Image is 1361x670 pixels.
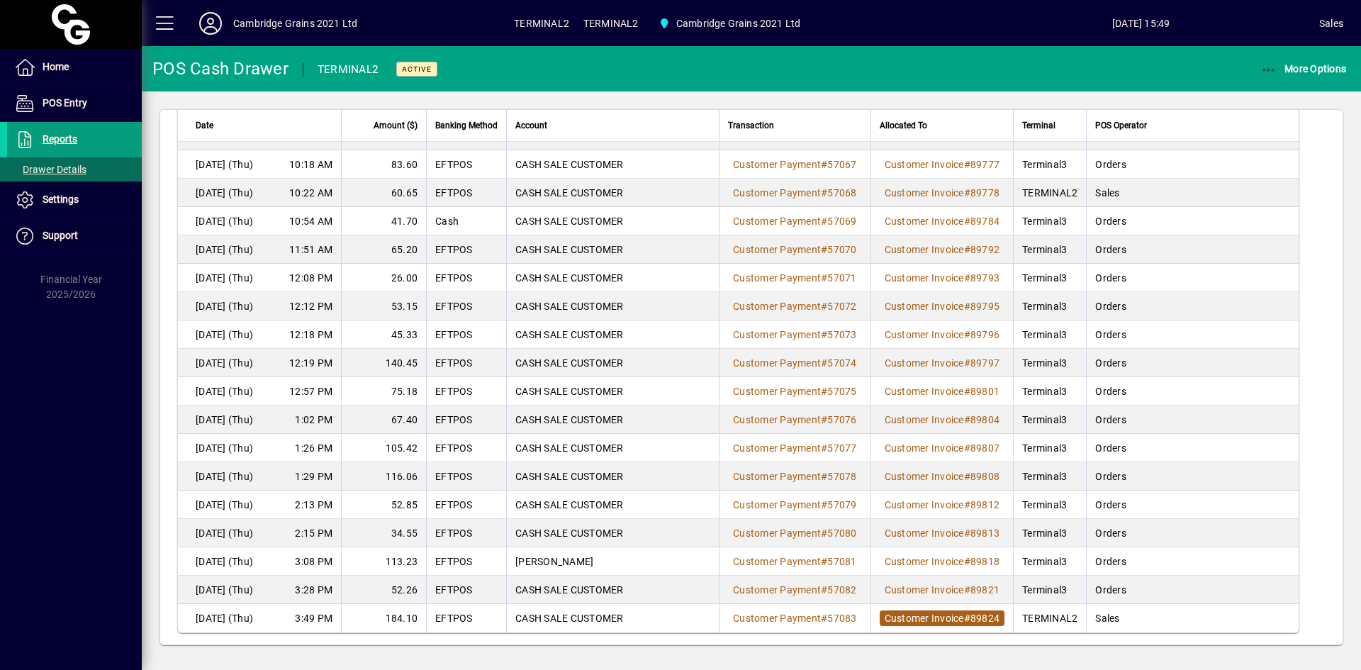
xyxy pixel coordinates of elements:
[827,187,856,199] span: 57068
[827,414,856,425] span: 57076
[515,118,547,133] span: Account
[970,613,999,624] span: 89824
[7,218,142,254] a: Support
[426,491,506,519] td: EFTPOS
[295,583,332,597] span: 3:28 PM
[885,187,964,199] span: Customer Invoice
[885,272,964,284] span: Customer Invoice
[885,556,964,567] span: Customer Invoice
[43,230,78,241] span: Support
[964,159,970,170] span: #
[341,179,426,207] td: 60.65
[821,442,827,454] span: #
[964,386,970,397] span: #
[728,554,862,569] a: Customer Payment#57081
[295,469,332,484] span: 1:29 PM
[880,213,1005,229] a: Customer Invoice#89784
[506,406,719,434] td: CASH SALE CUSTOMER
[880,270,1005,286] a: Customer Invoice#89793
[970,216,999,227] span: 89784
[426,207,506,235] td: Cash
[880,469,1005,484] a: Customer Invoice#89808
[1013,207,1086,235] td: Terminal3
[964,527,970,539] span: #
[880,157,1005,172] a: Customer Invoice#89777
[1086,207,1299,235] td: Orders
[196,498,253,512] span: [DATE] (Thu)
[1013,292,1086,320] td: Terminal3
[970,414,999,425] span: 89804
[880,298,1005,314] a: Customer Invoice#89795
[880,525,1005,541] a: Customer Invoice#89813
[1086,235,1299,264] td: Orders
[435,118,498,133] span: Banking Method
[1013,406,1086,434] td: Terminal3
[821,414,827,425] span: #
[506,462,719,491] td: CASH SALE CUSTOMER
[426,292,506,320] td: EFTPOS
[196,583,253,597] span: [DATE] (Thu)
[880,185,1005,201] a: Customer Invoice#89778
[43,133,77,145] span: Reports
[733,187,821,199] span: Customer Payment
[728,355,862,371] a: Customer Payment#57074
[1086,150,1299,179] td: Orders
[821,329,827,340] span: #
[289,186,332,200] span: 10:22 AM
[880,582,1005,598] a: Customer Invoice#89821
[733,386,821,397] span: Customer Payment
[295,498,332,512] span: 2:13 PM
[341,547,426,576] td: 113.23
[880,327,1005,342] a: Customer Invoice#89796
[1013,349,1086,377] td: Terminal3
[1013,264,1086,292] td: Terminal3
[341,264,426,292] td: 26.00
[295,413,332,427] span: 1:02 PM
[289,214,332,228] span: 10:54 AM
[426,519,506,547] td: EFTPOS
[728,610,862,626] a: Customer Payment#57083
[970,159,999,170] span: 89777
[733,414,821,425] span: Customer Payment
[289,271,332,285] span: 12:08 PM
[970,556,999,567] span: 89818
[1013,150,1086,179] td: Terminal3
[196,214,253,228] span: [DATE] (Thu)
[426,462,506,491] td: EFTPOS
[827,159,856,170] span: 57067
[374,118,418,133] span: Amount ($)
[7,86,142,121] a: POS Entry
[1095,118,1147,133] span: POS Operator
[821,584,827,596] span: #
[728,582,862,598] a: Customer Payment#57082
[821,272,827,284] span: #
[728,242,862,257] a: Customer Payment#57070
[289,328,332,342] span: 12:18 PM
[1086,547,1299,576] td: Orders
[341,207,426,235] td: 41.70
[196,118,213,133] span: Date
[341,604,426,632] td: 184.10
[964,329,970,340] span: #
[733,556,821,567] span: Customer Payment
[728,469,862,484] a: Customer Payment#57078
[43,61,69,72] span: Home
[1086,519,1299,547] td: Orders
[963,12,1319,35] span: [DATE] 15:49
[196,299,253,313] span: [DATE] (Thu)
[964,244,970,255] span: #
[970,584,999,596] span: 89821
[827,499,856,510] span: 57079
[1260,63,1347,74] span: More Options
[1086,491,1299,519] td: Orders
[196,157,253,172] span: [DATE] (Thu)
[728,270,862,286] a: Customer Payment#57071
[196,554,253,569] span: [DATE] (Thu)
[1022,118,1055,133] span: Terminal
[289,384,332,398] span: 12:57 PM
[506,349,719,377] td: CASH SALE CUSTOMER
[341,576,426,604] td: 52.26
[341,406,426,434] td: 67.40
[426,349,506,377] td: EFTPOS
[821,386,827,397] span: #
